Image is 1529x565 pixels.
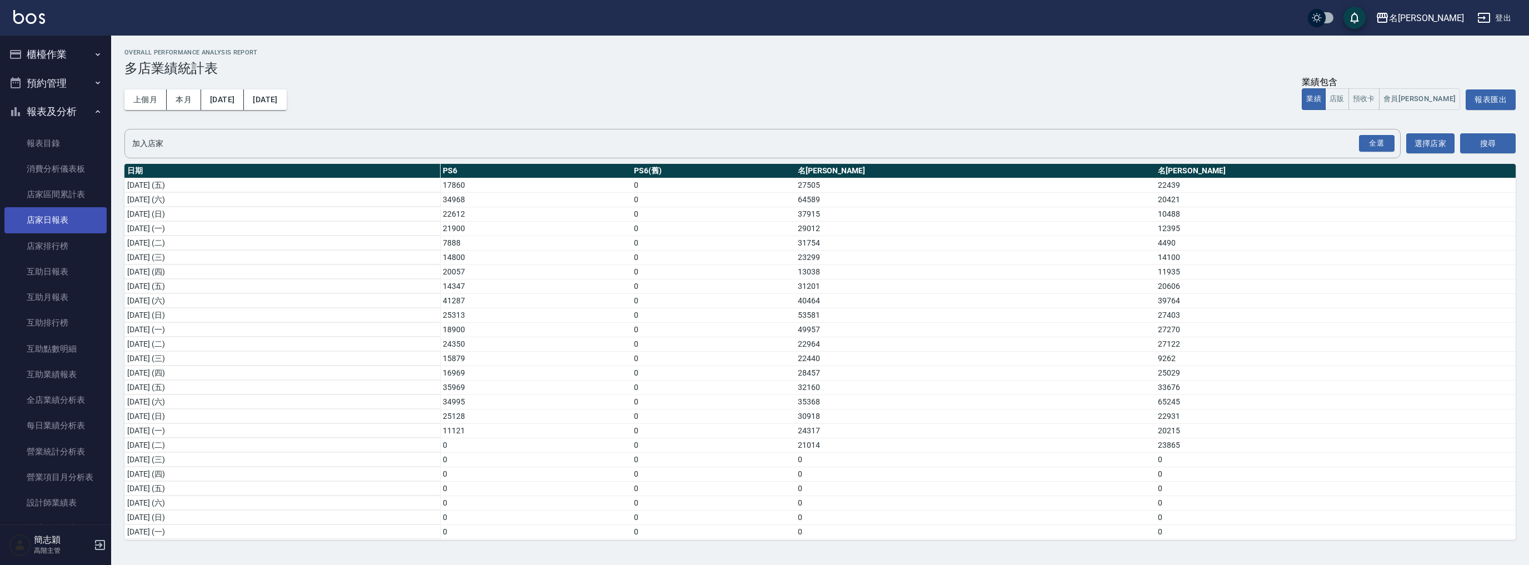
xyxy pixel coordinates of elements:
td: 0 [631,539,795,553]
td: 29012 [795,221,1156,236]
td: 30918 [795,409,1156,423]
td: 37915 [795,207,1156,221]
button: 報表匯出 [1466,89,1516,110]
td: [DATE] (三) [124,250,440,264]
td: 0 [440,481,631,496]
td: 0 [1155,539,1516,553]
td: 0 [631,221,795,236]
td: [DATE] (五) [124,178,440,192]
td: [DATE] (二) [124,236,440,250]
td: 0 [631,380,795,394]
td: 17860 [440,178,631,192]
td: 0 [440,524,631,539]
td: 0 [631,510,795,524]
td: 0 [631,236,795,250]
td: 0 [440,510,631,524]
a: 店家日報表 [4,207,107,233]
td: [DATE] (一) [124,423,440,438]
td: [DATE] (二) [124,337,440,351]
a: 消費分析儀表板 [4,156,107,182]
th: 名[PERSON_NAME] [1155,164,1516,178]
p: 高階主管 [34,546,91,556]
td: 23865 [1155,438,1516,452]
td: [DATE] (二) [124,539,440,553]
img: Logo [13,10,45,24]
td: 0 [631,264,795,279]
td: [DATE] (二) [124,438,440,452]
td: 24317 [795,423,1156,438]
td: 21014 [795,438,1156,452]
td: 0 [631,250,795,264]
td: 13038 [795,264,1156,279]
td: 0 [631,279,795,293]
td: 0 [631,496,795,510]
a: 互助點數明細 [4,336,107,362]
td: 0 [631,524,795,539]
a: 互助日報表 [4,259,107,284]
td: 22439 [1155,178,1516,192]
td: 11935 [1155,264,1516,279]
td: 0 [1155,481,1516,496]
td: 14100 [1155,250,1516,264]
td: 0 [631,394,795,409]
h2: Overall Performance Analysis Report [124,49,1516,56]
td: 0 [631,308,795,322]
a: 設計師業績表 [4,490,107,516]
a: 店家排行榜 [4,233,107,259]
td: 9262 [1155,351,1516,366]
button: 上個月 [124,89,167,110]
a: 營業統計分析表 [4,439,107,464]
td: 33676 [1155,380,1516,394]
td: 14347 [440,279,631,293]
td: 0 [631,452,795,467]
button: 名[PERSON_NAME] [1371,7,1468,29]
div: 名[PERSON_NAME] [1389,11,1464,25]
th: PS6 [440,164,631,178]
button: [DATE] [244,89,286,110]
td: 0 [631,178,795,192]
h3: 多店業績統計表 [124,61,1516,76]
td: 0 [631,293,795,308]
button: 預收卡 [1348,88,1380,110]
td: 25128 [440,409,631,423]
div: 業績包含 [1302,77,1460,88]
button: save [1343,7,1366,29]
td: 35368 [795,394,1156,409]
a: 全店業績分析表 [4,387,107,413]
td: 0 [440,496,631,510]
td: 12395 [1155,221,1516,236]
td: 0 [440,467,631,481]
button: 會員[PERSON_NAME] [1379,88,1461,110]
td: [DATE] (四) [124,467,440,481]
button: 報表及分析 [4,97,107,126]
a: 營業項目月分析表 [4,464,107,490]
td: 39764 [1155,293,1516,308]
td: 0 [631,481,795,496]
div: 全選 [1359,135,1395,152]
td: 14800 [440,250,631,264]
td: 0 [1155,496,1516,510]
a: 報表目錄 [4,131,107,156]
td: 21900 [440,221,631,236]
td: 27403 [1155,308,1516,322]
td: 0 [795,510,1156,524]
button: 業績 [1302,88,1326,110]
td: 0 [795,524,1156,539]
td: [DATE] (三) [124,351,440,366]
button: 預約管理 [4,69,107,98]
button: [DATE] [201,89,244,110]
td: 0 [631,192,795,207]
td: [DATE] (三) [124,452,440,467]
td: 23299 [795,250,1156,264]
td: [DATE] (五) [124,380,440,394]
td: 25313 [440,308,631,322]
td: 65245 [1155,394,1516,409]
td: 27505 [795,178,1156,192]
td: 11121 [440,423,631,438]
th: PS6(舊) [631,164,795,178]
td: 0 [795,452,1156,467]
th: 名[PERSON_NAME] [795,164,1156,178]
td: 20215 [1155,423,1516,438]
td: 7888 [440,236,631,250]
button: 櫃檯作業 [4,40,107,69]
